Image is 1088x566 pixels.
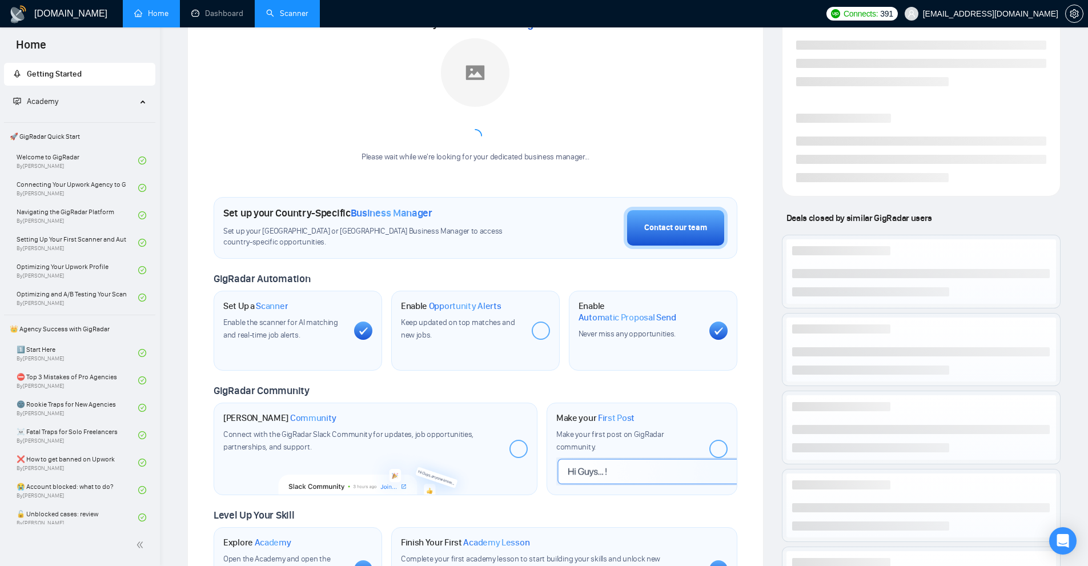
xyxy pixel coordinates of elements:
[1065,9,1083,18] a: setting
[355,152,596,163] div: Please wait while we're looking for your dedicated business manager...
[1049,527,1077,555] div: Open Intercom Messenger
[27,97,58,106] span: Academy
[13,97,58,106] span: Academy
[223,537,291,548] h1: Explore
[463,537,529,548] span: Academy Lesson
[579,300,700,323] h1: Enable
[138,376,146,384] span: check-circle
[5,318,154,340] span: 👑 Agency Success with GigRadar
[408,18,543,30] span: Meet your
[214,509,294,521] span: Level Up Your Skill
[290,412,336,424] span: Community
[401,300,501,312] h1: Enable
[401,537,529,548] h1: Finish Your First
[468,129,482,143] span: loading
[279,448,472,495] img: slackcommunity-bg.png
[17,230,138,255] a: Setting Up Your First Scanner and Auto-BidderBy[PERSON_NAME]
[7,37,55,61] span: Home
[223,412,336,424] h1: [PERSON_NAME]
[17,450,138,475] a: ❌ How to get banned on UpworkBy[PERSON_NAME]
[17,148,138,173] a: Welcome to GigRadarBy[PERSON_NAME]
[256,300,288,312] span: Scanner
[556,412,635,424] h1: Make your
[644,222,707,234] div: Contact our team
[138,184,146,192] span: check-circle
[429,300,501,312] span: Opportunity Alerts
[17,477,138,503] a: 😭 Account blocked: what to do?By[PERSON_NAME]
[138,349,146,357] span: check-circle
[138,266,146,274] span: check-circle
[401,318,515,340] span: Keep updated on top matches and new jobs.
[579,312,676,323] span: Automatic Proposal Send
[17,203,138,228] a: Navigating the GigRadar PlatformBy[PERSON_NAME]
[782,208,937,228] span: Deals closed by similar GigRadar users
[223,226,526,248] span: Set up your [GEOGRAPHIC_DATA] or [GEOGRAPHIC_DATA] Business Manager to access country-specific op...
[880,7,893,20] span: 391
[191,9,243,18] a: dashboardDashboard
[138,211,146,219] span: check-circle
[223,207,432,219] h1: Set up your Country-Specific
[134,9,168,18] a: homeHome
[831,9,840,18] img: upwork-logo.png
[27,69,82,79] span: Getting Started
[17,340,138,366] a: 1️⃣ Start HereBy[PERSON_NAME]
[13,97,21,105] span: fund-projection-screen
[138,486,146,494] span: check-circle
[455,18,543,30] span: Business Manager
[598,412,635,424] span: First Post
[1066,9,1083,18] span: setting
[223,429,473,452] span: Connect with the GigRadar Slack Community for updates, job opportunities, partnerships, and support.
[214,272,310,285] span: GigRadar Automation
[138,513,146,521] span: check-circle
[17,175,138,200] a: Connecting Your Upwork Agency to GigRadarBy[PERSON_NAME]
[5,125,154,148] span: 🚀 GigRadar Quick Start
[351,207,432,219] span: Business Manager
[556,429,664,452] span: Make your first post on GigRadar community.
[1065,5,1083,23] button: setting
[13,70,21,78] span: rocket
[17,423,138,448] a: ☠️ Fatal Traps for Solo FreelancersBy[PERSON_NAME]
[138,156,146,164] span: check-circle
[255,537,291,548] span: Academy
[214,384,310,397] span: GigRadar Community
[138,459,146,467] span: check-circle
[579,329,676,339] span: Never miss any opportunities.
[624,207,728,249] button: Contact our team
[17,368,138,393] a: ⛔ Top 3 Mistakes of Pro AgenciesBy[PERSON_NAME]
[138,404,146,412] span: check-circle
[266,9,308,18] a: searchScanner
[844,7,878,20] span: Connects:
[17,285,138,310] a: Optimizing and A/B Testing Your Scanner for Better ResultsBy[PERSON_NAME]
[441,38,509,107] img: placeholder.png
[223,318,338,340] span: Enable the scanner for AI matching and real-time job alerts.
[17,395,138,420] a: 🌚 Rookie Traps for New AgenciesBy[PERSON_NAME]
[908,10,916,18] span: user
[223,300,288,312] h1: Set Up a
[138,431,146,439] span: check-circle
[4,63,155,86] li: Getting Started
[17,258,138,283] a: Optimizing Your Upwork ProfileBy[PERSON_NAME]
[138,239,146,247] span: check-circle
[136,539,147,551] span: double-left
[9,5,27,23] img: logo
[138,294,146,302] span: check-circle
[17,505,138,530] a: 🔓 Unblocked cases: reviewBy[PERSON_NAME]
